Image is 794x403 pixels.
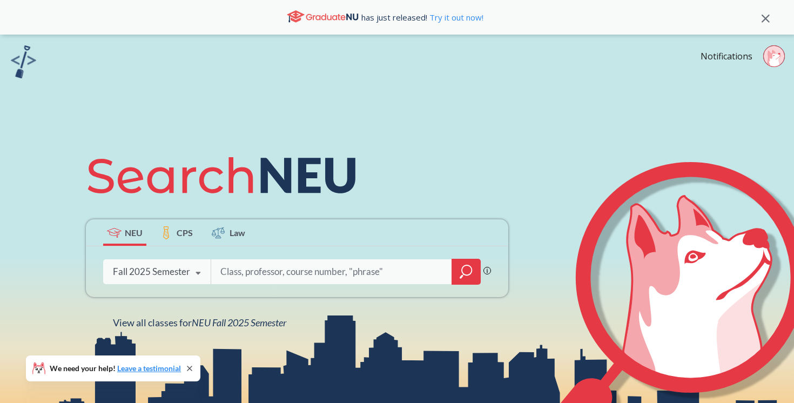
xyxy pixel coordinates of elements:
[460,264,473,279] svg: magnifying glass
[11,45,36,78] img: sandbox logo
[427,12,483,23] a: Try it out now!
[452,259,481,285] div: magnifying glass
[113,317,286,328] span: View all classes for
[125,226,143,239] span: NEU
[192,317,286,328] span: NEU Fall 2025 Semester
[117,364,181,373] a: Leave a testimonial
[219,260,444,283] input: Class, professor, course number, "phrase"
[177,226,193,239] span: CPS
[701,50,752,62] a: Notifications
[230,226,245,239] span: Law
[113,266,190,278] div: Fall 2025 Semester
[11,45,36,82] a: sandbox logo
[361,11,483,23] span: has just released!
[50,365,181,372] span: We need your help!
